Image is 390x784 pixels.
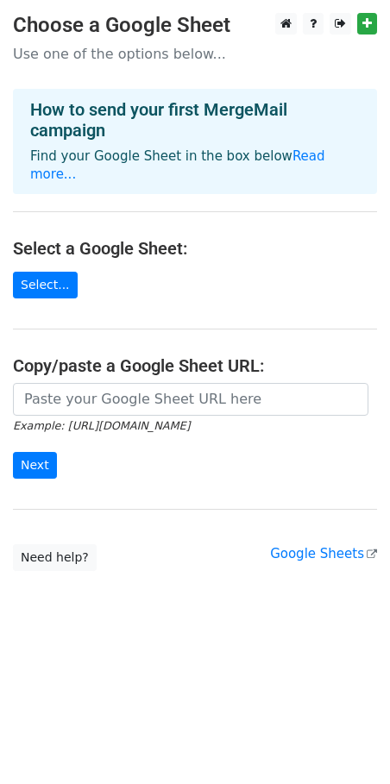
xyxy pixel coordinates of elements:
[13,544,97,571] a: Need help?
[13,238,377,259] h4: Select a Google Sheet:
[270,546,377,561] a: Google Sheets
[13,452,57,479] input: Next
[13,272,78,298] a: Select...
[30,147,360,184] p: Find your Google Sheet in the box below
[30,148,325,182] a: Read more...
[13,383,368,416] input: Paste your Google Sheet URL here
[13,355,377,376] h4: Copy/paste a Google Sheet URL:
[13,419,190,432] small: Example: [URL][DOMAIN_NAME]
[13,45,377,63] p: Use one of the options below...
[30,99,360,141] h4: How to send your first MergeMail campaign
[13,13,377,38] h3: Choose a Google Sheet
